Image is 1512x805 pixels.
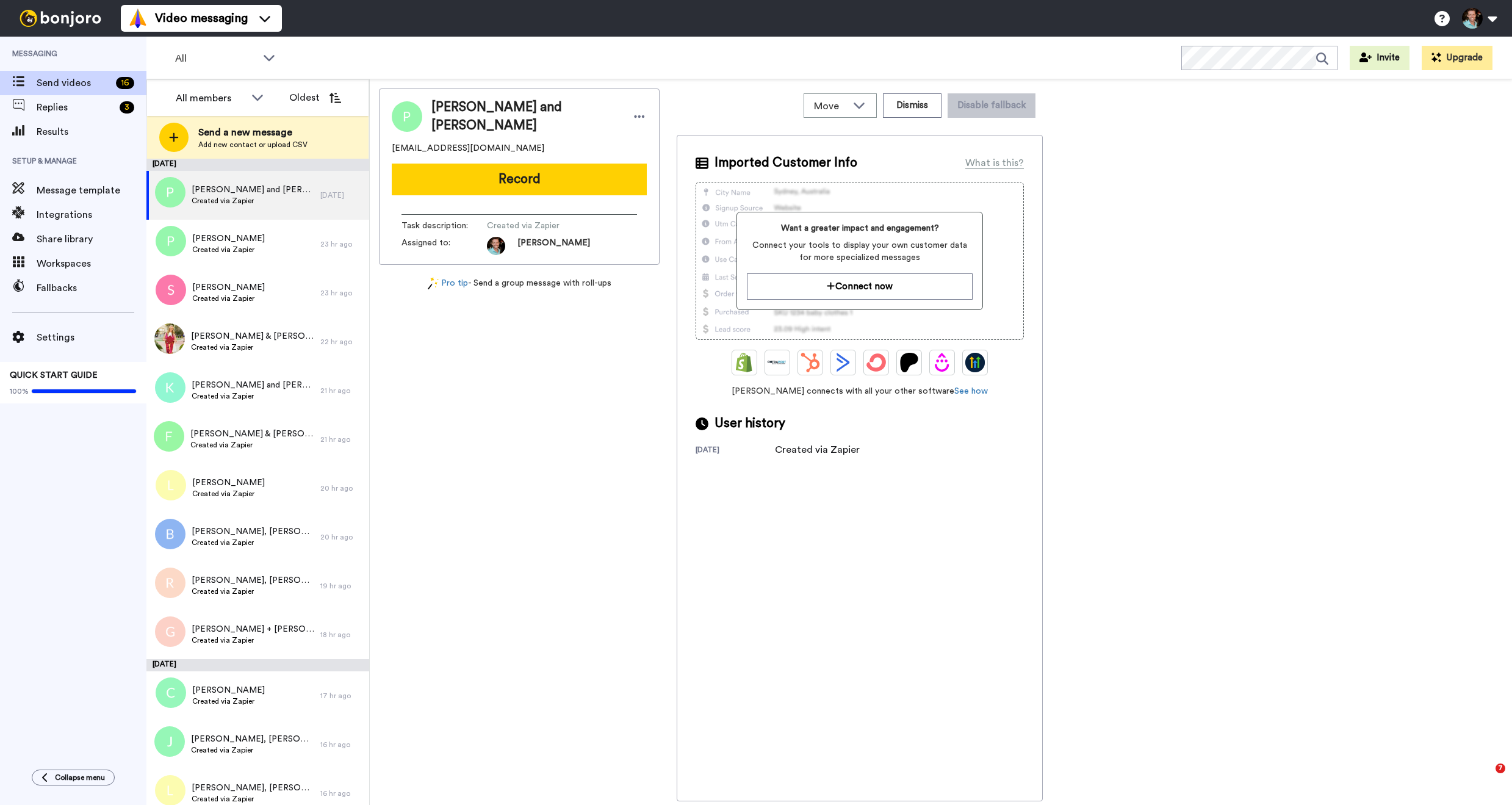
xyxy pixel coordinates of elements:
div: 23 hr ago [320,239,363,249]
div: All members [176,91,245,106]
span: Workspaces [37,256,146,271]
img: j.png [154,726,185,757]
button: Oldest [280,85,350,110]
span: Share library [37,232,146,247]
span: Created via Zapier [192,196,314,206]
span: [PERSON_NAME], [PERSON_NAME] (spouse) [191,733,314,745]
span: [PERSON_NAME] [192,477,265,489]
button: Dismiss [883,93,941,118]
img: Shopify [735,353,754,372]
img: 65a9ea70-bbff-49cc-805c-6c5728f13351.jpg [154,323,185,354]
span: [PERSON_NAME] connects with all your other software [696,385,1024,397]
img: g.png [155,616,185,647]
button: Connect now [747,273,972,300]
span: [PERSON_NAME] & [PERSON_NAME] my husband [191,330,314,342]
div: Created via Zapier [775,442,860,457]
img: s.png [156,275,186,305]
span: Move [814,99,847,114]
img: Hubspot [801,353,820,372]
span: [EMAIL_ADDRESS][DOMAIN_NAME] [392,142,544,154]
div: 16 hr ago [320,789,363,798]
img: bj-logo-header-white.svg [15,10,106,27]
img: vm-color.svg [128,9,148,28]
span: [PERSON_NAME], [PERSON_NAME] [192,782,314,794]
a: See how [954,387,988,395]
img: Ontraport [768,353,787,372]
button: Disable fallback [948,93,1035,118]
a: Pro tip [428,277,468,290]
div: 19 hr ago [320,581,363,591]
span: Send videos [37,76,111,90]
img: Patreon [899,353,919,372]
span: QUICK START GUIDE [10,371,98,380]
span: [PERSON_NAME], [PERSON_NAME] [192,574,314,587]
span: [PERSON_NAME], [PERSON_NAME] [192,525,314,538]
span: Task description : [401,220,487,232]
span: Created via Zapier [192,391,314,401]
div: - Send a group message with roll-ups [379,277,660,290]
span: [PERSON_NAME] + [PERSON_NAME] [192,623,314,635]
span: [PERSON_NAME] and [PERSON_NAME] [192,184,314,196]
span: Video messaging [155,10,248,27]
img: ConvertKit [866,353,886,372]
div: 21 hr ago [320,435,363,444]
span: Created via Zapier [192,587,314,596]
span: Created via Zapier [192,635,314,645]
img: l.png [156,470,186,500]
span: Results [37,125,146,139]
div: 17 hr ago [320,691,363,701]
img: c.png [156,677,186,708]
img: p.png [155,177,185,208]
span: Created via Zapier [191,342,314,352]
span: Assigned to: [401,237,487,255]
span: User history [715,414,785,433]
img: GoHighLevel [965,353,985,372]
span: Collapse menu [55,773,105,782]
div: 16 [116,77,134,89]
span: Message template [37,183,146,198]
div: [DATE] [146,159,369,171]
img: 4053199d-47a1-4672-9143-02c436ae7db4-1726044582.jpg [487,237,505,255]
div: 21 hr ago [320,386,363,395]
span: [PERSON_NAME] [192,233,265,245]
div: 22 hr ago [320,337,363,347]
img: ActiveCampaign [833,353,853,372]
button: Record [392,164,647,195]
span: [PERSON_NAME] & [PERSON_NAME], possible pet cameos of Cassie & [PERSON_NAME] [190,428,314,440]
span: Connect your tools to display your own customer data for more specialized messages [747,239,972,264]
span: [PERSON_NAME] and [PERSON_NAME] [192,379,314,391]
span: Integrations [37,208,146,222]
span: Created via Zapier [191,745,314,755]
span: Settings [37,330,146,345]
img: Drip [932,353,952,372]
div: 18 hr ago [320,630,363,640]
span: Want a greater impact and engagement? [747,222,972,234]
span: [PERSON_NAME] [192,281,265,294]
span: Fallbacks [37,281,146,295]
img: r.png [155,568,185,598]
img: magic-wand.svg [428,277,439,290]
span: All [175,51,257,66]
span: Imported Customer Info [715,154,857,172]
button: Upgrade [1422,46,1492,70]
span: Add new contact or upload CSV [198,140,308,150]
button: Collapse menu [32,770,115,785]
span: 7 [1496,763,1505,773]
span: Created via Zapier [192,294,265,303]
span: Created via Zapier [487,220,603,232]
img: b.png [155,519,185,549]
div: [DATE] [146,659,369,671]
span: Replies [37,100,115,115]
div: [DATE] [320,190,363,200]
img: Image of Pablo and Amy McIntosh [392,101,422,132]
span: Created via Zapier [192,794,314,804]
div: 20 hr ago [320,483,363,493]
span: [PERSON_NAME] [517,237,590,255]
img: p.png [156,226,186,256]
button: Invite [1350,46,1409,70]
iframe: Intercom live chat [1471,763,1500,793]
span: [PERSON_NAME] [192,684,265,696]
span: Created via Zapier [190,440,314,450]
